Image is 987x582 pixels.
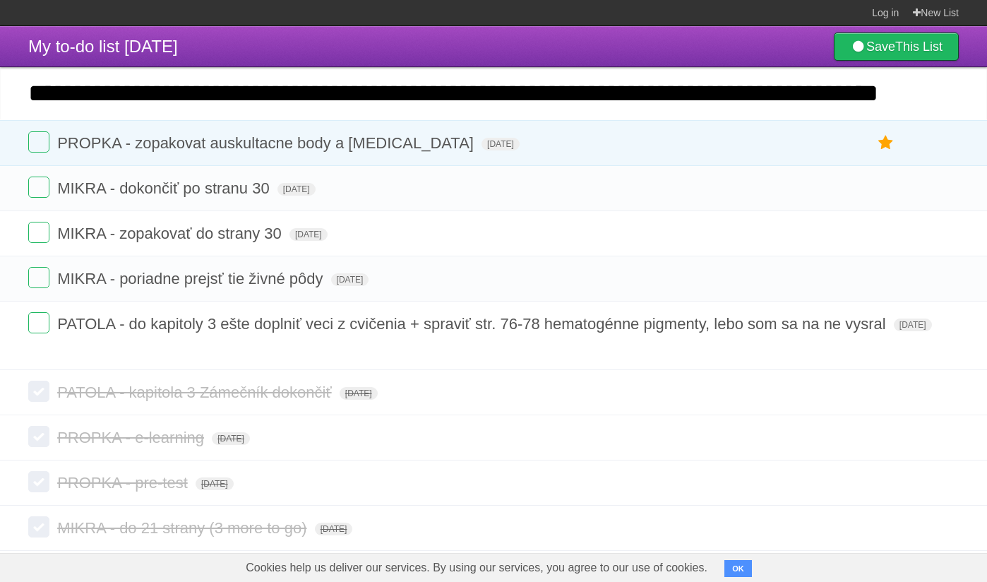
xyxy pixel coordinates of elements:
[28,222,49,243] label: Done
[232,554,722,582] span: Cookies help us deliver our services. By using our services, you agree to our use of cookies.
[57,519,310,537] span: MIKRA - do 21 strany (3 more to go)
[724,560,752,577] button: OK
[331,273,369,286] span: [DATE]
[834,32,959,61] a: SaveThis List
[57,270,326,287] span: MIKRA - poriadne prejsť tie živné pôdy
[277,183,316,196] span: [DATE]
[895,40,943,54] b: This List
[57,384,335,401] span: PATOLA - kapitola 3 Zámečník dokončiť
[196,477,234,490] span: [DATE]
[57,134,477,152] span: PROPKA - zopakovat auskultacne body a [MEDICAL_DATA]
[315,523,353,535] span: [DATE]
[28,267,49,288] label: Done
[57,179,273,197] span: MIKRA - dokončiť po stranu 30
[28,312,49,333] label: Done
[57,429,208,446] span: PROPKA - e-learning
[57,315,890,333] span: PATOLA - do kapitoly 3 ešte doplniť veci z cvičenia + spraviť str. 76-78 hematogénne pigmenty, le...
[28,381,49,402] label: Done
[28,131,49,153] label: Done
[28,177,49,198] label: Done
[289,228,328,241] span: [DATE]
[28,516,49,538] label: Done
[894,319,932,331] span: [DATE]
[212,432,250,445] span: [DATE]
[57,474,191,492] span: PROPKA - pre-test
[28,426,49,447] label: Done
[873,131,899,155] label: Star task
[340,387,378,400] span: [DATE]
[28,471,49,492] label: Done
[481,138,520,150] span: [DATE]
[28,37,178,56] span: My to-do list [DATE]
[57,225,285,242] span: MIKRA - zopakovať do strany 30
